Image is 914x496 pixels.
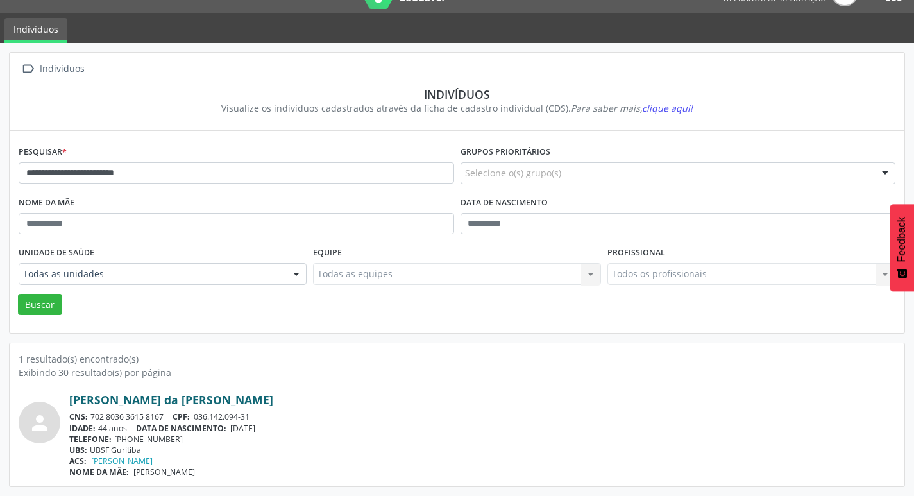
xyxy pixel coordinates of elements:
[136,423,226,434] span: DATA DE NASCIMENTO:
[461,142,550,162] label: Grupos prioritários
[19,193,74,213] label: Nome da mãe
[230,423,255,434] span: [DATE]
[69,411,895,422] div: 702 8036 3615 8167
[69,445,895,456] div: UBSF Guritiba
[18,294,62,316] button: Buscar
[571,102,693,114] i: Para saber mais,
[69,434,895,445] div: [PHONE_NUMBER]
[194,411,250,422] span: 036.142.094-31
[28,87,886,101] div: Indivíduos
[37,60,87,78] div: Indivíduos
[69,434,112,445] span: TELEFONE:
[642,102,693,114] span: clique aqui!
[896,217,908,262] span: Feedback
[69,423,895,434] div: 44 anos
[19,352,895,366] div: 1 resultado(s) encontrado(s)
[313,243,342,263] label: Equipe
[890,204,914,291] button: Feedback - Mostrar pesquisa
[28,101,886,115] div: Visualize os indivíduos cadastrados através da ficha de cadastro individual (CDS).
[69,411,88,422] span: CNS:
[4,18,67,43] a: Indivíduos
[91,456,153,466] a: [PERSON_NAME]
[69,466,129,477] span: NOME DA MÃE:
[173,411,190,422] span: CPF:
[19,60,37,78] i: 
[19,366,895,379] div: Exibindo 30 resultado(s) por página
[19,243,94,263] label: Unidade de saúde
[69,456,87,466] span: ACS:
[69,393,273,407] a: [PERSON_NAME] da [PERSON_NAME]
[461,193,548,213] label: Data de nascimento
[465,166,561,180] span: Selecione o(s) grupo(s)
[19,142,67,162] label: Pesquisar
[133,466,195,477] span: [PERSON_NAME]
[28,411,51,434] i: person
[607,243,665,263] label: Profissional
[23,268,280,280] span: Todas as unidades
[69,445,87,456] span: UBS:
[19,60,87,78] a:  Indivíduos
[69,423,96,434] span: IDADE:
